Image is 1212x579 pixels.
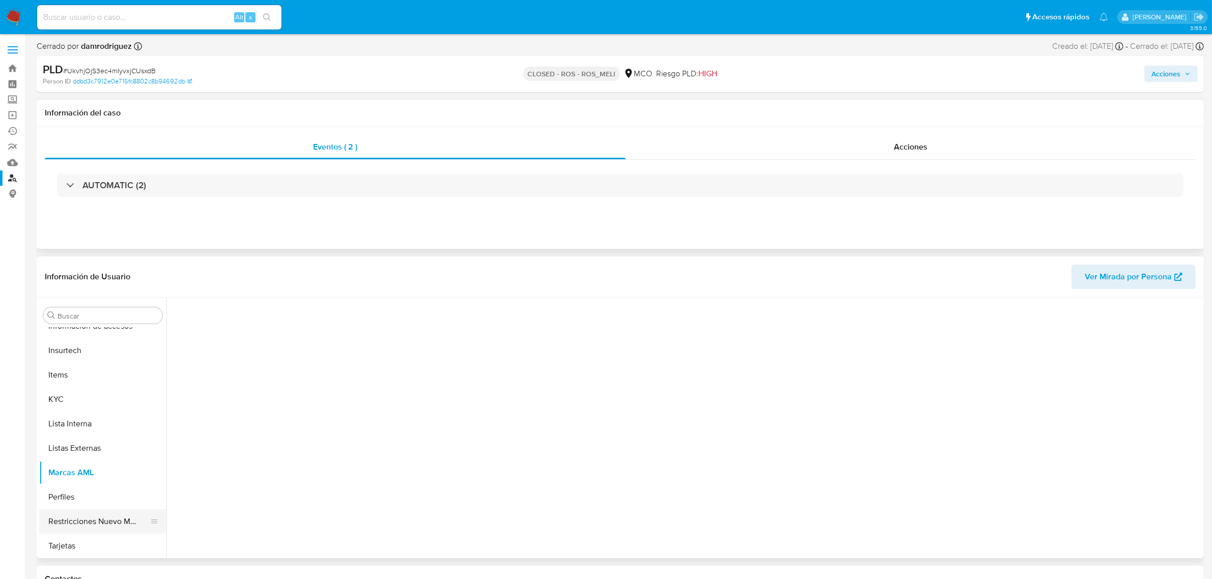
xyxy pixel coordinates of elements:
[1133,12,1190,22] p: juan.montanobonaga@mercadolibre.com.co
[39,436,166,460] button: Listas Externas
[1151,66,1180,82] span: Acciones
[1085,265,1172,289] span: Ver Mirada por Persona
[1072,265,1196,289] button: Ver Mirada por Persona
[235,12,243,22] span: Alt
[523,67,619,81] p: CLOSED - ROS - ROS_MELI
[1100,13,1108,21] a: Notificaciones
[1052,41,1123,52] div: Creado el: [DATE]
[57,173,1183,197] div: AUTOMATIC (2)
[1144,66,1198,82] button: Acciones
[79,40,132,52] b: damrodriguez
[63,66,156,76] span: # UkvhjOjS3ec4mIyvxjCUsxdB
[58,311,158,321] input: Buscar
[1130,41,1204,52] div: Cerrado el: [DATE]
[39,485,166,509] button: Perfiles
[39,338,166,363] button: Insurtech
[39,460,166,485] button: Marcas AML
[249,12,252,22] span: s
[37,11,281,24] input: Buscar usuario o caso...
[894,141,927,153] span: Acciones
[656,68,717,79] span: Riesgo PLD:
[313,141,357,153] span: Eventos ( 2 )
[1125,41,1128,52] span: -
[73,77,192,86] a: ddbd3c7912e0e715fc8802c8b94692db
[624,68,652,79] div: MCO
[82,180,146,191] h3: AUTOMATIC (2)
[39,412,166,436] button: Lista Interna
[1194,12,1204,22] a: Salir
[45,108,1196,118] h1: Información del caso
[39,387,166,412] button: KYC
[43,77,71,86] b: Person ID
[47,311,55,320] button: Buscar
[45,272,130,282] h1: Información de Usuario
[39,534,166,558] button: Tarjetas
[39,363,166,387] button: Items
[37,41,132,52] span: Cerrado por
[1032,12,1089,22] span: Accesos rápidos
[43,61,63,77] b: PLD
[39,509,158,534] button: Restricciones Nuevo Mundo
[257,10,277,24] button: search-icon
[698,68,717,79] span: HIGH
